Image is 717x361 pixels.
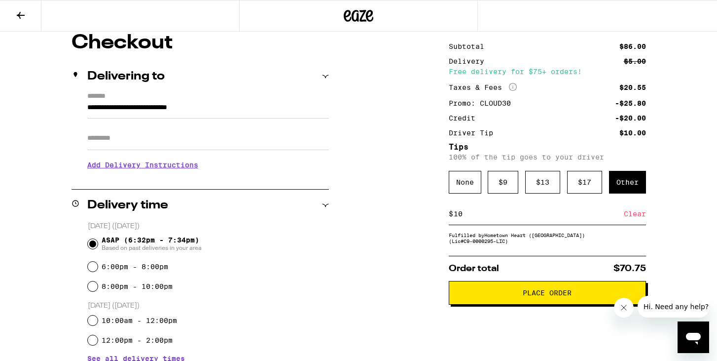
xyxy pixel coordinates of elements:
[615,100,646,107] div: -$25.80
[619,43,646,50] div: $86.00
[449,281,646,305] button: Place Order
[87,71,165,82] h2: Delivering to
[449,143,646,151] h5: Tips
[102,336,173,344] label: 12:00pm - 2:00pm
[449,232,646,244] div: Fulfilled by Hometown Heart ([GEOGRAPHIC_DATA]) (Lic# C9-0000295-LIC )
[72,33,329,53] h1: Checkout
[624,58,646,65] div: $5.00
[614,298,634,318] iframe: Close message
[638,296,709,318] iframe: Message from company
[449,264,499,273] span: Order total
[87,154,329,176] h3: Add Delivery Instructions
[567,171,602,194] div: $ 17
[88,301,329,311] p: [DATE] ([DATE])
[613,264,646,273] span: $70.75
[102,263,168,271] label: 6:00pm - 8:00pm
[619,84,646,91] div: $20.55
[619,129,646,136] div: $10.00
[523,289,572,296] span: Place Order
[615,115,646,121] div: -$20.00
[87,200,168,211] h2: Delivery time
[449,171,481,194] div: None
[449,115,482,121] div: Credit
[102,236,202,252] span: ASAP (6:32pm - 7:34pm)
[88,222,329,231] p: [DATE] ([DATE])
[449,43,491,50] div: Subtotal
[624,203,646,225] div: Clear
[609,171,646,194] div: Other
[449,83,517,92] div: Taxes & Fees
[449,203,453,225] div: $
[449,153,646,161] p: 100% of the tip goes to your driver
[102,244,202,252] span: Based on past deliveries in your area
[449,100,518,107] div: Promo: CLOUD30
[102,282,173,290] label: 8:00pm - 10:00pm
[453,209,624,218] input: 0
[488,171,518,194] div: $ 9
[449,58,491,65] div: Delivery
[87,176,329,184] p: We'll contact you at [PHONE_NUMBER] when we arrive
[449,68,646,75] div: Free delivery for $75+ orders!
[525,171,560,194] div: $ 13
[102,317,177,324] label: 10:00am - 12:00pm
[449,129,500,136] div: Driver Tip
[678,321,709,353] iframe: Button to launch messaging window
